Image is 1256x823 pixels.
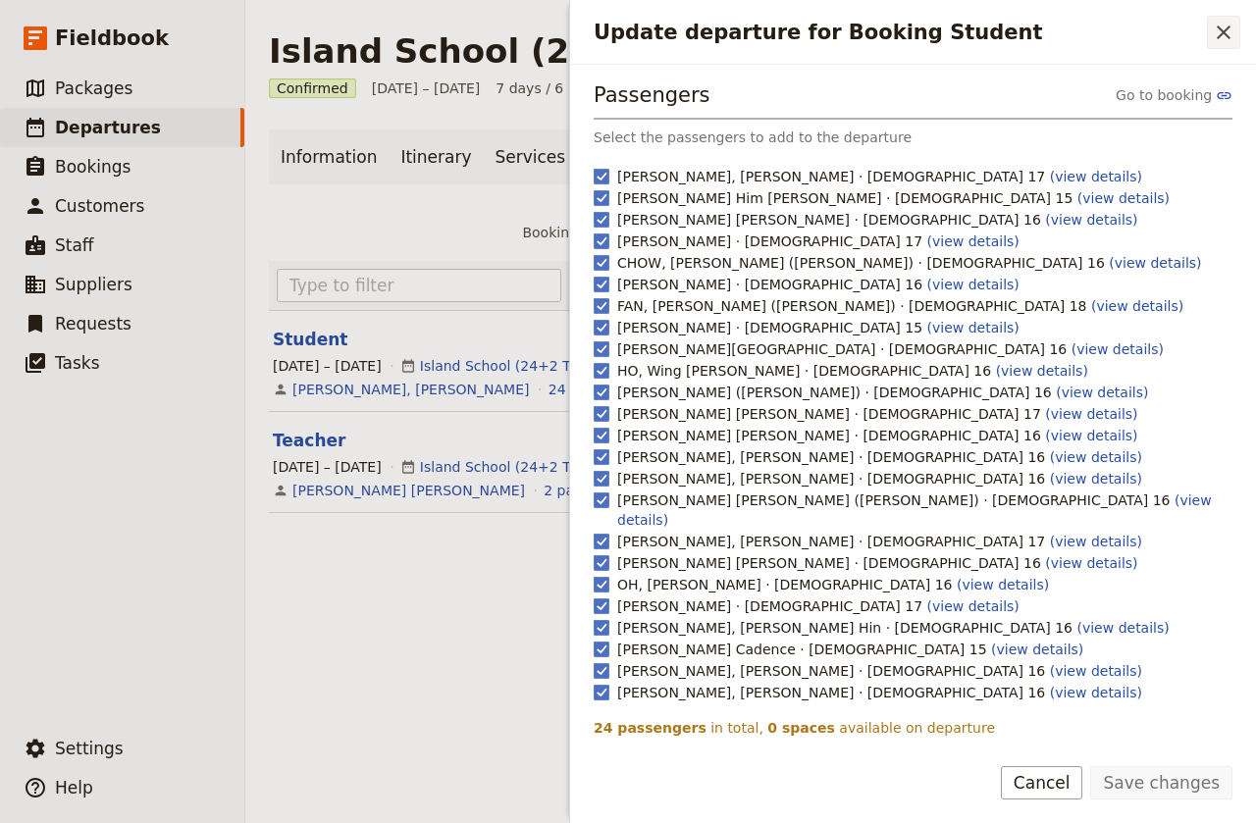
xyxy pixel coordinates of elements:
[617,296,1183,316] span: FAN, [PERSON_NAME] ([PERSON_NAME]) · [DEMOGRAPHIC_DATA] 18
[617,318,1020,337] span: [PERSON_NAME] · [DEMOGRAPHIC_DATA] 15
[544,481,635,500] a: View the passengers for this booking
[617,596,1020,616] span: [PERSON_NAME] · [DEMOGRAPHIC_DATA] 17
[1091,298,1183,314] a: (view details)
[55,353,100,373] span: Tasks
[617,253,1202,273] span: CHOW, [PERSON_NAME] ([PERSON_NAME]) · [DEMOGRAPHIC_DATA] 16
[273,356,382,376] span: [DATE] – [DATE]
[273,328,347,351] button: Edit this booking
[927,598,1020,614] a: (view details)
[55,314,131,334] span: Requests
[1050,471,1142,487] a: (view details)
[1050,169,1142,184] a: (view details)
[1045,406,1137,422] a: (view details)
[55,78,132,98] span: Packages
[55,778,93,797] span: Help
[1050,449,1142,465] a: (view details)
[617,661,1142,681] span: [PERSON_NAME], [PERSON_NAME] · [DEMOGRAPHIC_DATA] 16
[617,275,1020,294] span: [PERSON_NAME] · [DEMOGRAPHIC_DATA] 16
[617,640,1083,659] span: [PERSON_NAME] Cadence · [DEMOGRAPHIC_DATA] 15
[1050,534,1142,549] a: (view details)
[269,78,356,98] span: Confirmed
[1045,428,1137,443] a: (view details)
[496,78,610,98] span: 7 days / 6 nights
[617,339,1164,359] span: [PERSON_NAME][GEOGRAPHIC_DATA] · [DEMOGRAPHIC_DATA] 16
[617,575,1049,594] span: OH, [PERSON_NAME] · [DEMOGRAPHIC_DATA] 16
[957,577,1049,592] a: (view details)
[1090,766,1232,799] button: Save changes
[617,210,1138,230] span: [PERSON_NAME] [PERSON_NAME] · [DEMOGRAPHIC_DATA] 16
[55,24,169,53] span: Fieldbook
[1056,385,1148,400] a: (view details)
[927,320,1020,335] a: (view details)
[617,447,1142,467] span: [PERSON_NAME], [PERSON_NAME] · [DEMOGRAPHIC_DATA] 16
[617,188,1170,208] span: [PERSON_NAME] Him [PERSON_NAME] · [DEMOGRAPHIC_DATA] 15
[594,718,1232,738] p: in total , available on departure
[617,469,1142,489] span: [PERSON_NAME], [PERSON_NAME] · [DEMOGRAPHIC_DATA] 16
[269,31,1040,71] h1: Island School (24+2 Teachers +3 Guides)
[617,618,1170,638] span: [PERSON_NAME], [PERSON_NAME] Hin · [DEMOGRAPHIC_DATA] 16
[420,356,705,376] a: Island School (24+2 Teachers +3 Guides)
[1207,16,1240,49] button: Close drawer
[55,235,94,255] span: Staff
[617,231,1020,251] span: [PERSON_NAME] · [DEMOGRAPHIC_DATA] 17
[292,380,530,399] a: [PERSON_NAME], [PERSON_NAME]
[420,457,705,477] a: Island School (24+2 Teachers +3 Guides)
[372,78,481,98] span: [DATE] – [DATE]
[1001,766,1083,799] button: Cancel
[617,383,1148,402] span: [PERSON_NAME] ([PERSON_NAME]) · [DEMOGRAPHIC_DATA] 16
[269,129,389,184] a: Information
[594,128,1232,147] p: Select the passengers to add to the departure
[55,157,131,177] span: Bookings
[617,167,1142,186] span: [PERSON_NAME], [PERSON_NAME] · [DEMOGRAPHIC_DATA] 17
[1072,341,1164,357] a: (view details)
[617,683,1142,702] span: [PERSON_NAME], [PERSON_NAME] · [DEMOGRAPHIC_DATA] 16
[594,80,710,110] h3: Passengers
[1050,663,1142,679] a: (view details)
[55,118,161,137] span: Departures
[55,275,132,294] span: Suppliers
[55,739,124,758] span: Settings
[389,129,483,184] a: Itinerary
[55,196,144,216] span: Customers
[1109,255,1201,271] a: (view details)
[273,457,382,477] span: [DATE] – [DATE]
[927,233,1020,249] a: (view details)
[594,720,706,736] span: 24 passengers
[1050,685,1142,700] a: (view details)
[617,361,1088,381] span: HO, Wing [PERSON_NAME] · [DEMOGRAPHIC_DATA] 16
[617,553,1138,573] span: [PERSON_NAME] [PERSON_NAME] · [DEMOGRAPHIC_DATA] 16
[484,129,578,184] a: Services
[273,429,345,452] button: Edit this booking
[292,481,525,500] a: [PERSON_NAME] [PERSON_NAME]
[1045,212,1137,228] a: (view details)
[1076,620,1169,636] a: (view details)
[991,642,1083,657] a: (view details)
[549,380,649,399] a: View the passengers for this booking
[1045,555,1137,571] a: (view details)
[617,426,1138,445] span: [PERSON_NAME] [PERSON_NAME] · [DEMOGRAPHIC_DATA] 16
[277,269,561,302] input: Type to filter
[594,18,1207,47] h2: Update departure for Booking Student
[522,223,623,242] span: Bookings open
[996,363,1088,379] a: (view details)
[1077,190,1170,206] a: (view details)
[617,490,1232,530] span: [PERSON_NAME] [PERSON_NAME] ([PERSON_NAME]) · [DEMOGRAPHIC_DATA] 16
[617,532,1142,551] span: [PERSON_NAME], [PERSON_NAME] · [DEMOGRAPHIC_DATA] 17
[927,277,1020,292] a: (view details)
[767,720,835,736] span: 0 spaces
[1116,85,1232,105] a: Go to booking
[617,404,1138,424] span: [PERSON_NAME] [PERSON_NAME] · [DEMOGRAPHIC_DATA] 17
